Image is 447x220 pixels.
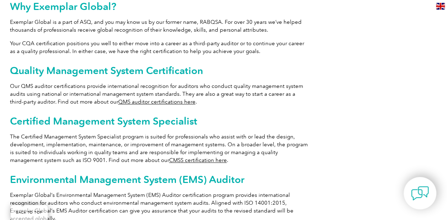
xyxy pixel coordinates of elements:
[10,65,309,76] h2: Quality Management System Certification
[10,18,309,34] p: Exemplar Global is a part of ASQ, and you may know us by our former name, RABQSA. For over 30 yea...
[10,115,309,127] h2: Certified Management System Specialist
[118,99,196,105] a: QMS auditor certifications here
[169,157,227,163] a: CMSS certification here
[10,40,309,55] p: Your CQA certification positions you well to either move into a career as a third-party auditor o...
[10,1,309,12] h2: Why Exemplar Global?
[10,82,309,106] p: Our QMS auditor certifications provide international recognition for auditors who conduct quality...
[10,133,309,164] p: The Certified Management System Specialist program is suited for professionals who assist with or...
[11,205,48,220] a: BACK TO TOP
[411,184,429,202] img: contact-chat.png
[436,3,445,10] img: en
[10,174,309,185] h2: Environmental Management System (EMS) Auditor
